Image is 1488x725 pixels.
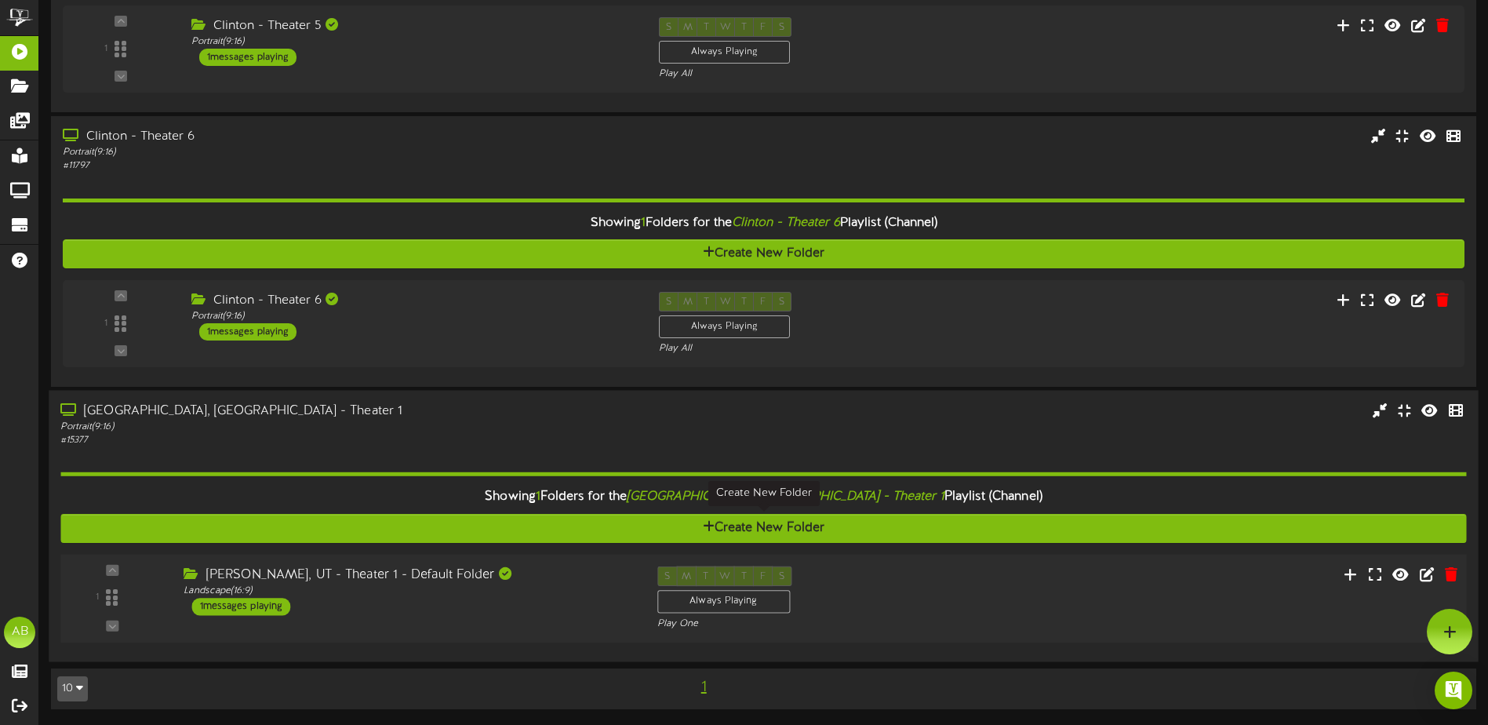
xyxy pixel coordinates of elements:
[57,676,88,701] button: 10
[657,590,790,614] div: Always Playing
[191,292,635,310] div: Clinton - Theater 6
[51,206,1476,240] div: Showing Folders for the Playlist (Channel)
[732,216,840,230] i: Clinton - Theater 6
[659,67,986,81] div: Play All
[63,239,1464,268] button: Create New Folder
[659,41,790,64] div: Always Playing
[60,514,1466,543] button: Create New Folder
[63,128,633,146] div: Clinton - Theater 6
[1435,672,1472,709] div: Open Intercom Messenger
[191,17,635,35] div: Clinton - Theater 5
[657,618,988,631] div: Play One
[659,342,986,355] div: Play All
[49,480,1478,514] div: Showing Folders for the Playlist (Channel)
[191,35,635,49] div: Portrait ( 9:16 )
[60,434,632,447] div: # 15377
[641,216,646,230] span: 1
[191,310,635,323] div: Portrait ( 9:16 )
[184,567,633,585] div: [PERSON_NAME], UT - Theater 1 - Default Folder
[659,315,790,338] div: Always Playing
[60,421,632,434] div: Portrait ( 9:16 )
[4,617,35,648] div: AB
[63,159,633,173] div: # 11797
[199,49,297,66] div: 1 messages playing
[184,585,633,598] div: Landscape ( 16:9 )
[627,490,944,504] i: [GEOGRAPHIC_DATA], [GEOGRAPHIC_DATA] - Theater 1
[60,403,632,421] div: [GEOGRAPHIC_DATA], [GEOGRAPHIC_DATA] - Theater 1
[536,490,540,504] span: 1
[192,599,291,616] div: 1 messages playing
[697,679,711,696] span: 1
[63,146,633,159] div: Portrait ( 9:16 )
[199,323,297,341] div: 1 messages playing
